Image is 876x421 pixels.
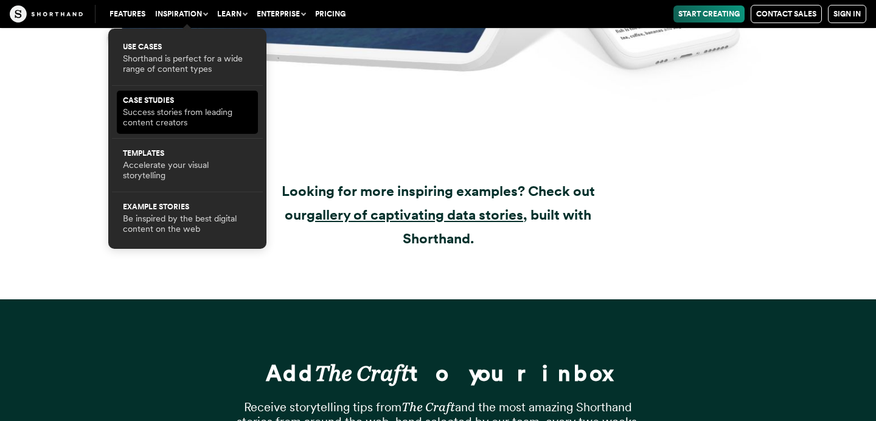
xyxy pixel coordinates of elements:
[307,206,523,223] a: gallery of captivating data stories
[123,43,252,75] a: Use CasesShorthand is perfect for a wide range of content types
[123,160,252,181] p: Accelerate your visual storytelling
[123,150,252,181] a: TemplatesAccelerate your visual storytelling
[828,5,866,23] a: Sign in
[751,5,822,23] a: Contact Sales
[10,5,83,23] img: The Craft
[123,54,252,75] p: Shorthand is perfect for a wide range of content types
[123,97,252,128] a: Case StudiesSuccess stories from leading content creators
[282,183,595,223] strong: Looking for more inspiring examples? Check out our
[252,5,310,23] button: Enterprise
[212,5,252,23] button: Learn
[123,214,252,235] p: Be inspired by the best digital content on the web
[105,5,150,23] a: Features
[150,5,212,23] button: Inspiration
[310,5,350,23] a: Pricing
[315,360,409,386] em: The Craft
[225,362,651,384] h3: Add to your inbox
[401,400,455,414] em: The Craft
[123,203,252,235] a: Example StoriesBe inspired by the best digital content on the web
[123,107,252,128] p: Success stories from leading content creators
[673,5,745,23] a: Start Creating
